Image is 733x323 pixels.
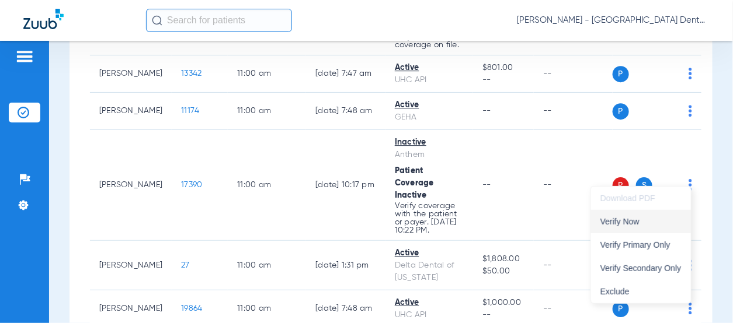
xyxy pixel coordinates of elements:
span: Verify Now [600,217,682,226]
iframe: Chat Widget [675,267,733,323]
span: Verify Secondary Only [600,264,682,272]
span: Exclude [600,287,682,296]
span: Verify Primary Only [600,241,682,249]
